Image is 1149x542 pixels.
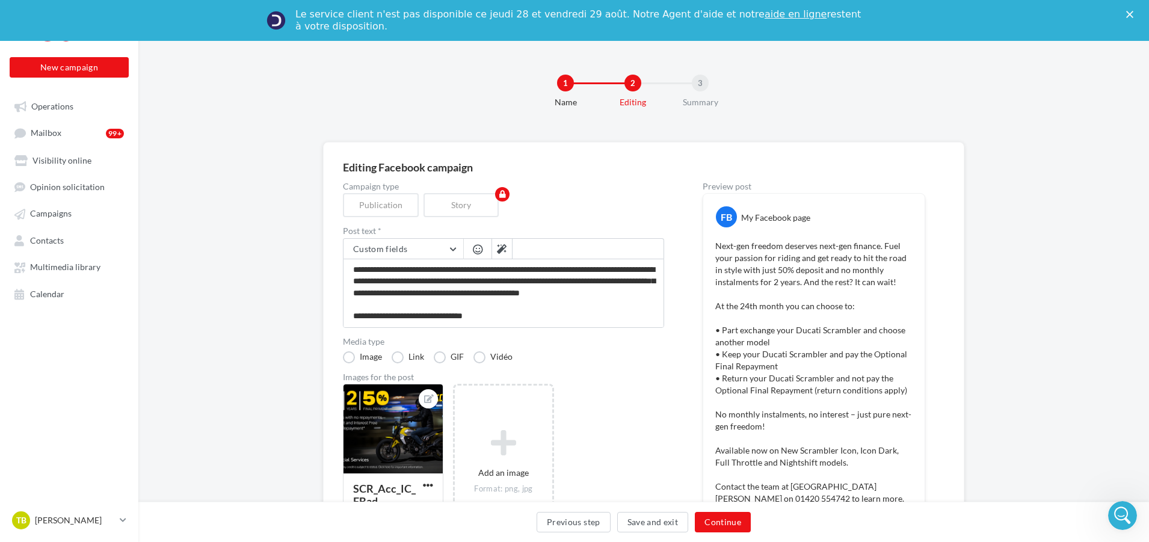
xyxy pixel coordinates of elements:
a: TB [PERSON_NAME] [10,509,129,532]
span: Opinion solicitation [30,182,105,192]
img: Profile image for Service-Client [266,11,286,30]
a: Calendar [7,283,131,304]
div: 99+ [106,129,124,138]
span: Operations [31,101,73,111]
button: Continue [695,512,751,532]
div: Summary [662,96,739,108]
p: Next-gen freedom deserves next-gen finance. Fuel your passion for riding and get ready to hit the... [715,240,913,529]
label: Campaign type [343,182,664,191]
label: Image [343,351,382,363]
a: Multimedia library [7,256,131,277]
a: Campaigns [7,202,131,224]
a: Operations [7,95,131,117]
div: Editing [594,96,671,108]
div: 3 [692,75,709,91]
button: Save and exit [617,512,689,532]
label: Post text * [343,227,664,235]
div: Preview post [703,182,925,191]
a: aide en ligne [765,8,827,20]
span: Contacts [30,235,64,245]
label: Media type [343,337,664,346]
span: Campaigns [30,209,72,219]
div: My Facebook page [741,212,810,224]
span: Visibility online [32,155,91,165]
a: Mailbox99+ [7,122,131,144]
a: Visibility online [7,149,131,171]
button: New campaign [10,57,129,78]
p: [PERSON_NAME] [35,514,115,526]
div: SCR_Acc_IC_FBad [353,482,416,508]
iframe: Intercom live chat [1108,501,1137,530]
div: Name [527,96,604,108]
label: Link [392,351,424,363]
span: Calendar [30,289,64,299]
div: Le service client n'est pas disponible ce jeudi 28 et vendredi 29 août. Notre Agent d'aide et not... [295,8,863,32]
a: Contacts [7,229,131,251]
button: Previous step [537,512,611,532]
span: Multimedia library [30,262,100,273]
span: TB [16,514,26,526]
span: Mailbox [31,128,61,138]
div: Editing Facebook campaign [343,162,944,173]
div: 1 [557,75,574,91]
div: Images for the post [343,373,664,381]
label: GIF [434,351,464,363]
a: Opinion solicitation [7,176,131,197]
div: FB [716,206,737,227]
div: Close [1126,11,1138,18]
div: 2 [624,75,641,91]
label: Vidéo [473,351,513,363]
button: Custom fields [343,239,463,259]
span: Custom fields [353,244,408,254]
